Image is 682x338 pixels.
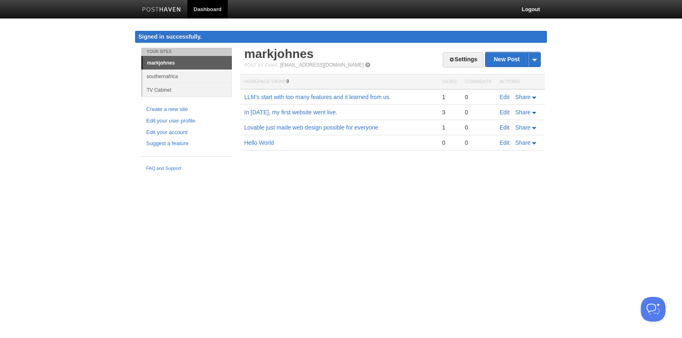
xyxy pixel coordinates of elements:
div: 0 [465,139,491,146]
a: southernafrica [142,69,232,83]
a: markjohnes [244,47,313,60]
a: Edit [500,139,509,146]
div: Signed in successfully. [135,31,547,43]
a: FAQ and Support [146,165,227,172]
a: TV Cabinet [142,83,232,97]
div: 1 [442,124,456,131]
span: 9 [286,79,289,84]
a: Edit [500,124,509,131]
img: Posthaven-bar [142,7,181,13]
iframe: Help Scout Beacon - Open [641,297,666,322]
a: Edit your account [146,128,227,137]
div: 1 [442,93,456,101]
th: Homepage Views [240,74,438,90]
a: markjohnes [143,56,232,69]
a: LLM’s start with too many features and it learned from us. [244,94,391,100]
div: 0 [442,139,456,146]
span: Post by Email [244,63,278,67]
th: Views [438,74,460,90]
a: New Post [486,52,540,67]
div: 0 [465,93,491,101]
div: 0 [465,124,491,131]
span: Share [515,124,530,131]
span: Share [515,139,530,146]
a: Suggest a feature [146,139,227,148]
div: 3 [442,109,456,116]
a: Edit your user profile [146,117,227,125]
a: Hello World [244,139,274,146]
span: Share [515,109,530,116]
a: In [DATE], my first website went live. [244,109,337,116]
th: Actions [495,74,545,90]
li: Your Sites [141,48,232,56]
th: Comments [461,74,495,90]
span: Share [515,94,530,100]
a: Create a new site [146,105,227,114]
a: [EMAIL_ADDRESS][DOMAIN_NAME] [280,62,364,68]
a: Edit [500,109,509,116]
a: Settings [443,52,483,67]
a: Edit [500,94,509,100]
a: Lovable just made web design possible for everyone [244,124,378,131]
div: 0 [465,109,491,116]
